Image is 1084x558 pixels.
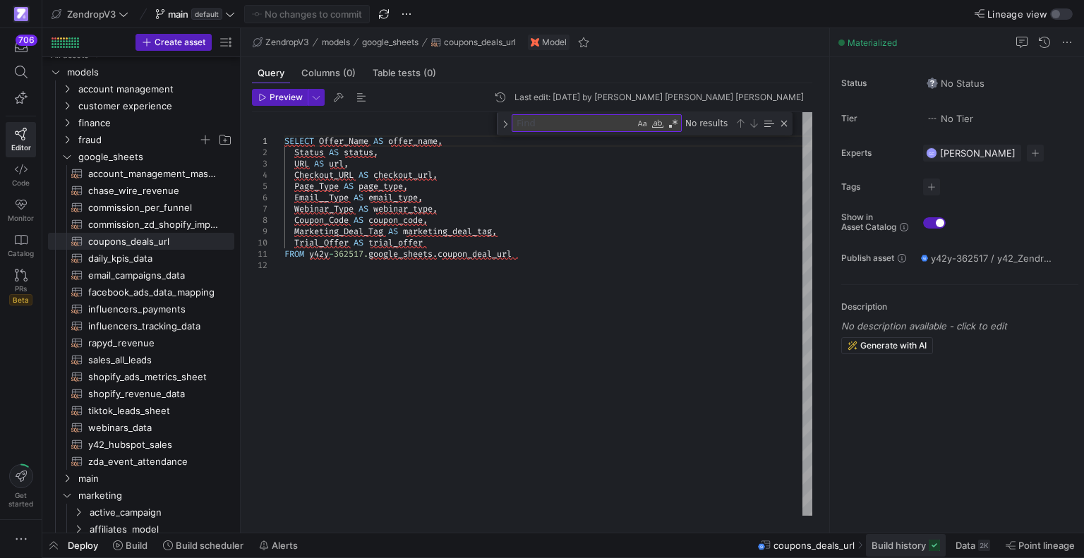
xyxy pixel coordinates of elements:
[848,37,897,48] span: Materialized
[48,216,234,233] a: commission_zd_shopify_impact​​​​​​​​​​
[354,192,363,203] span: AS
[294,192,349,203] span: Email__Type
[978,540,990,551] div: 2K
[301,68,356,78] span: Columns
[635,116,649,131] div: Match Case (Alt+C)
[48,453,234,470] div: Press SPACE to select this row.
[354,237,363,248] span: AS
[368,248,433,260] span: google_sheets
[48,436,234,453] div: Press SPACE to select this row.
[48,368,234,385] div: Press SPACE to select this row.
[252,89,308,106] button: Preview
[433,248,438,260] span: .
[88,335,218,351] span: rapyd_revenue​​​​​​​​​​
[88,166,218,182] span: account_management_mastersheet​​​​​​​​​​
[48,5,132,23] button: ZendropV3
[6,122,36,157] a: Editor
[319,135,368,147] span: Offer_Name
[67,64,232,80] span: models
[927,78,984,89] span: No Status
[252,192,267,203] div: 6
[48,199,234,216] div: Press SPACE to select this row.
[253,533,304,557] button: Alerts
[48,165,234,182] div: Press SPACE to select this row.
[48,436,234,453] a: y42_hubspot_sales​​​​​​​​​​
[16,35,37,46] div: 706
[88,284,218,301] span: facebook_ads_data_mapping​​​​​​​​​​
[48,131,234,148] div: Press SPACE to select this row.
[48,301,234,317] a: influencers_payments​​​​​​​​​​
[359,203,368,214] span: AS
[6,193,36,228] a: Monitor
[15,284,27,293] span: PRs
[48,182,234,199] div: Press SPACE to select this row.
[48,148,234,165] div: Press SPACE to select this row.
[88,369,218,385] span: shopify_ads_metrics_sheet​​​​​​​​​​
[48,419,234,436] a: webinars_data​​​​​​​​​​
[841,320,1078,332] p: No description available - click to edit
[48,114,234,131] div: Press SPACE to select this row.
[88,233,218,250] span: coupons_deals_url​​​​​​​​​​
[252,237,267,248] div: 10
[48,385,234,402] div: Press SPACE to select this row.
[252,248,267,260] div: 11
[666,116,680,131] div: Use Regular Expression (Alt+R)
[48,368,234,385] a: shopify_ads_metrics_sheet​​​​​​​​​​
[1018,540,1075,551] span: Point lineage
[270,92,303,102] span: Preview
[329,158,344,169] span: url
[249,34,313,51] button: ZendropV3
[88,183,218,199] span: chase_wire_revenue​​​​​​​​​​
[272,540,298,551] span: Alerts
[6,157,36,193] a: Code
[48,284,234,301] a: facebook_ads_data_mapping​​​​​​​​​​
[373,203,433,214] span: webinar_type
[252,203,267,214] div: 7
[48,97,234,114] div: Press SPACE to select this row.
[48,216,234,233] div: Press SPACE to select this row.
[433,203,438,214] span: ,
[252,181,267,192] div: 5
[926,147,937,159] div: GC
[418,192,423,203] span: ,
[927,78,938,89] img: No status
[542,37,567,47] span: Model
[956,540,975,551] span: Data
[514,92,804,102] div: Last edit: [DATE] by [PERSON_NAME] [PERSON_NAME] [PERSON_NAME]
[735,118,746,129] div: Previous Match (Shift+Enter)
[841,148,912,158] span: Experts
[48,182,234,199] a: chase_wire_revenue​​​​​​​​​​
[322,37,350,47] span: models
[252,135,267,147] div: 1
[48,351,234,368] div: Press SPACE to select this row.
[841,253,894,263] span: Publish asset
[88,200,218,216] span: commission_per_funnel​​​​​​​​​​
[940,147,1016,159] span: [PERSON_NAME]
[923,109,977,128] button: No tierNo Tier
[284,248,304,260] span: FROM
[48,63,234,80] div: Press SPACE to select this row.
[8,491,33,508] span: Get started
[48,487,234,504] div: Press SPACE to select this row.
[48,317,234,334] a: influencers_tracking_data​​​​​​​​​​
[48,334,234,351] div: Press SPACE to select this row.
[14,7,28,21] img: https://storage.googleapis.com/y42-prod-data-exchange/images/qZXOSqkTtPuVcXVzF40oUlM07HVTwZXfPK0U...
[135,34,212,51] button: Create asset
[78,115,232,131] span: finance
[841,182,912,192] span: Tags
[344,158,349,169] span: ,
[373,147,378,158] span: ,
[373,68,436,78] span: Table tests
[252,260,267,271] div: 12
[841,114,912,123] span: Tier
[860,341,927,351] span: Generate with AI
[388,226,398,237] span: AS
[444,37,516,47] span: coupons_deals_url
[78,98,232,114] span: customer experience
[368,214,423,226] span: coupon_code
[841,302,1078,312] p: Description
[344,147,373,158] span: status
[761,116,776,131] div: Find in Selection (Alt+L)
[8,214,34,222] span: Monitor
[48,80,234,97] div: Press SPACE to select this row.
